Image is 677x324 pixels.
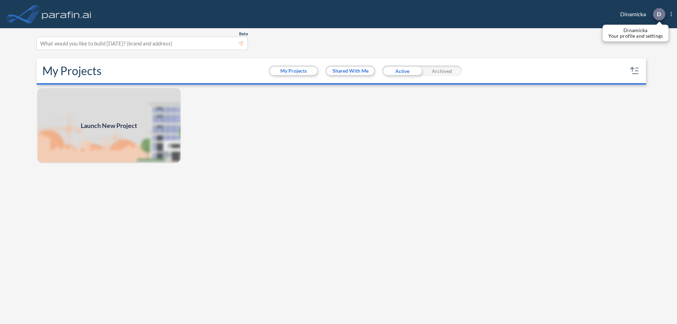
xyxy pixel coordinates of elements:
[608,33,663,39] p: Your profile and settings
[81,121,137,130] span: Launch New Project
[37,87,181,164] img: add
[270,67,317,75] button: My Projects
[239,31,248,37] span: Beta
[382,66,422,76] div: Active
[327,67,374,75] button: Shared With Me
[42,64,102,78] h2: My Projects
[422,66,462,76] div: Archived
[657,11,661,17] p: D
[608,27,663,33] p: Dinamicka
[37,87,181,164] a: Launch New Project
[629,65,640,77] button: sort
[41,7,93,21] img: logo
[610,8,672,20] div: Dinamicka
